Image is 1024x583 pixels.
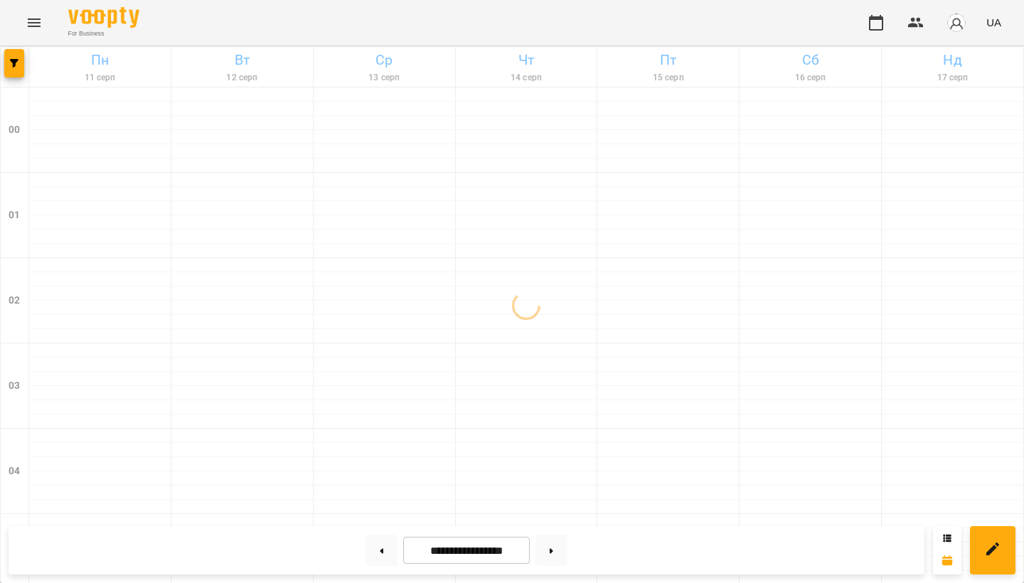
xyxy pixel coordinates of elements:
[986,15,1001,30] span: UA
[316,71,453,85] h6: 13 серп
[742,49,879,71] h6: Сб
[31,71,169,85] h6: 11 серп
[68,29,139,38] span: For Business
[458,49,595,71] h6: Чт
[68,7,139,28] img: Voopty Logo
[174,71,311,85] h6: 12 серп
[599,49,737,71] h6: Пт
[742,71,879,85] h6: 16 серп
[9,293,20,309] h6: 02
[174,49,311,71] h6: Вт
[946,13,966,33] img: avatar_s.png
[9,122,20,138] h6: 00
[9,208,20,223] h6: 01
[9,378,20,394] h6: 03
[9,464,20,479] h6: 04
[599,71,737,85] h6: 15 серп
[884,71,1021,85] h6: 17 серп
[458,71,595,85] h6: 14 серп
[884,49,1021,71] h6: Нд
[981,9,1007,36] button: UA
[316,49,453,71] h6: Ср
[31,49,169,71] h6: Пн
[17,6,51,40] button: Menu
